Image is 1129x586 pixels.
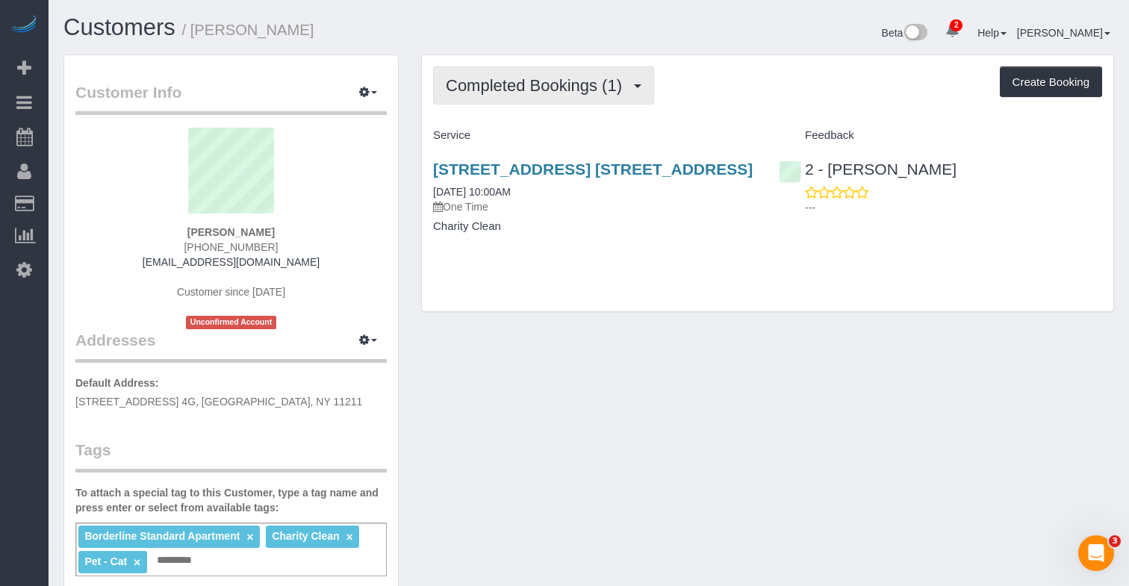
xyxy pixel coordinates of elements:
[433,66,654,105] button: Completed Bookings (1)
[433,199,756,214] p: One Time
[433,129,756,142] h4: Service
[187,226,275,238] strong: [PERSON_NAME]
[143,256,320,268] a: [EMAIL_ADDRESS][DOMAIN_NAME]
[805,200,1102,215] p: ---
[433,220,756,233] h4: Charity Clean
[903,24,927,43] img: New interface
[346,531,353,543] a: ×
[75,439,387,473] legend: Tags
[977,27,1007,39] a: Help
[184,241,278,253] span: [PHONE_NUMBER]
[1109,535,1121,547] span: 3
[182,22,314,38] small: / [PERSON_NAME]
[246,531,253,543] a: ×
[84,530,240,542] span: Borderline Standard Apartment
[75,485,387,515] label: To attach a special tag to this Customer, type a tag name and press enter or select from availabl...
[446,76,629,95] span: Completed Bookings (1)
[186,316,277,328] span: Unconfirmed Account
[433,186,511,198] a: [DATE] 10:00AM
[1000,66,1102,98] button: Create Booking
[9,15,39,36] img: Automaid Logo
[882,27,928,39] a: Beta
[75,81,387,115] legend: Customer Info
[272,530,339,542] span: Charity Clean
[75,375,159,390] label: Default Address:
[84,555,127,567] span: Pet - Cat
[177,286,285,298] span: Customer since [DATE]
[938,15,967,48] a: 2
[779,160,957,178] a: 2 - [PERSON_NAME]
[75,396,362,408] span: [STREET_ADDRESS] 4G, [GEOGRAPHIC_DATA], NY 11211
[1078,535,1114,571] iframe: Intercom live chat
[779,129,1102,142] h4: Feedback
[63,14,175,40] a: Customers
[134,556,140,569] a: ×
[433,160,753,178] a: [STREET_ADDRESS] [STREET_ADDRESS]
[1017,27,1110,39] a: [PERSON_NAME]
[950,19,962,31] span: 2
